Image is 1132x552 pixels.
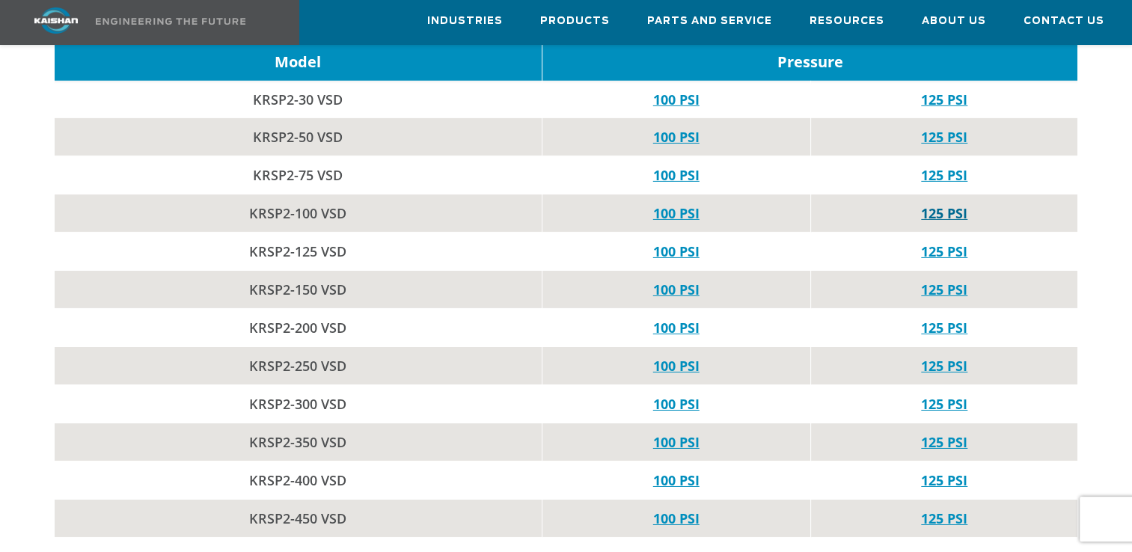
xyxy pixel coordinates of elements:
[921,433,967,451] a: 125 PSI
[810,13,884,30] span: Resources
[55,43,542,81] td: Model
[427,1,503,41] a: Industries
[921,395,967,413] a: 125 PSI
[921,357,967,375] a: 125 PSI
[653,166,700,184] a: 100 PSI
[1024,1,1104,41] a: Contact Us
[921,509,967,527] a: 125 PSI
[647,13,772,30] span: Parts and Service
[653,471,700,489] a: 100 PSI
[921,471,967,489] a: 125 PSI
[55,118,542,156] td: KRSP2-50 VSD
[921,204,967,222] a: 125 PSI
[647,1,772,41] a: Parts and Service
[810,1,884,41] a: Resources
[921,280,967,298] a: 125 PSI
[55,156,542,194] td: KRSP2-75 VSD
[540,1,610,41] a: Products
[55,347,542,385] td: KRSP2-250 VSD
[653,357,700,375] a: 100 PSI
[55,233,542,271] td: KRSP2-125 VSD
[653,395,700,413] a: 100 PSI
[921,91,967,108] a: 125 PSI
[427,13,503,30] span: Industries
[921,242,967,260] a: 125 PSI
[1024,13,1104,30] span: Contact Us
[55,423,542,461] td: KRSP2-350 VSD
[922,1,986,41] a: About Us
[55,271,542,309] td: KRSP2-150 VSD
[542,43,1077,81] td: Pressure
[55,81,542,118] td: KRSP2-30 VSD
[55,500,542,538] td: KRSP2-450 VSD
[653,128,700,146] a: 100 PSI
[653,91,700,108] a: 100 PSI
[921,128,967,146] a: 125 PSI
[653,433,700,451] a: 100 PSI
[653,242,700,260] a: 100 PSI
[922,13,986,30] span: About Us
[653,509,700,527] a: 100 PSI
[921,319,967,337] a: 125 PSI
[55,385,542,423] td: KRSP2-300 VSD
[55,194,542,233] td: KRSP2-100 VSD
[55,309,542,347] td: KRSP2-200 VSD
[653,319,700,337] a: 100 PSI
[540,13,610,30] span: Products
[653,204,700,222] a: 100 PSI
[921,166,967,184] a: 125 PSI
[55,461,542,500] td: KRSP2-400 VSD
[96,18,245,25] img: Engineering the future
[653,280,700,298] a: 100 PSI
